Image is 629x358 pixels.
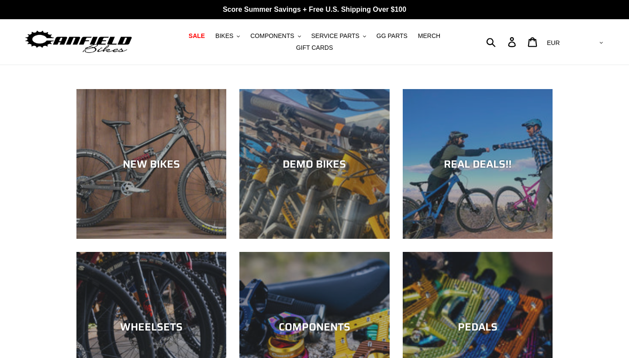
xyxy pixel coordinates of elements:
span: BIKES [215,32,233,40]
div: COMPONENTS [239,321,389,334]
span: SERVICE PARTS [311,32,359,40]
span: GG PARTS [377,32,408,40]
a: REAL DEALS!! [403,89,553,239]
span: MERCH [418,32,440,40]
button: BIKES [211,30,244,42]
div: REAL DEALS!! [403,158,553,170]
a: SALE [184,30,209,42]
span: COMPONENTS [250,32,294,40]
a: MERCH [414,30,445,42]
img: Canfield Bikes [24,28,133,56]
button: SERVICE PARTS [307,30,370,42]
a: DEMO BIKES [239,89,389,239]
input: Search [491,32,513,52]
a: GIFT CARDS [292,42,338,54]
div: PEDALS [403,321,553,334]
div: DEMO BIKES [239,158,389,170]
a: NEW BIKES [76,89,226,239]
span: GIFT CARDS [296,44,333,52]
a: GG PARTS [372,30,412,42]
div: WHEELSETS [76,321,226,334]
span: SALE [189,32,205,40]
div: NEW BIKES [76,158,226,170]
button: COMPONENTS [246,30,305,42]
